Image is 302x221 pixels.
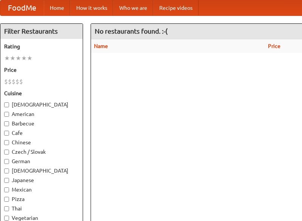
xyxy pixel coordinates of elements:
h4: Filter Restaurants [0,24,83,39]
label: Czech / Slovak [4,148,79,156]
label: Thai [4,205,79,212]
label: Cafe [4,129,79,137]
label: Chinese [4,139,79,146]
li: $ [8,77,12,86]
li: $ [12,77,15,86]
a: Recipe videos [153,0,199,15]
li: $ [15,77,19,86]
li: $ [4,77,8,86]
li: ★ [10,54,15,62]
input: Vegetarian [4,216,9,221]
li: $ [19,77,23,86]
label: [DEMOGRAPHIC_DATA] [4,101,79,108]
input: [DEMOGRAPHIC_DATA] [4,168,9,173]
label: Pizza [4,195,79,203]
h5: Cuisine [4,90,79,97]
input: Cafe [4,131,9,136]
label: Barbecue [4,120,79,127]
label: [DEMOGRAPHIC_DATA] [4,167,79,175]
h5: Rating [4,43,79,50]
input: Chinese [4,140,9,145]
input: Czech / Slovak [4,150,9,155]
a: Price [268,43,280,49]
label: Mexican [4,186,79,193]
li: ★ [15,54,21,62]
h5: Price [4,66,79,74]
a: Who we are [113,0,153,15]
a: Home [44,0,70,15]
li: ★ [4,54,10,62]
input: [DEMOGRAPHIC_DATA] [4,102,9,107]
label: German [4,158,79,165]
input: Barbecue [4,121,9,126]
a: How it works [70,0,113,15]
input: Japanese [4,178,9,183]
ng-pluralize: No restaurants found. :-( [95,28,168,35]
input: Pizza [4,197,9,202]
input: Thai [4,206,9,211]
a: Name [94,43,108,49]
li: ★ [27,54,32,62]
input: German [4,159,9,164]
a: FoodMe [0,0,44,15]
input: American [4,112,9,117]
li: ★ [21,54,27,62]
input: Mexican [4,187,9,192]
label: Japanese [4,176,79,184]
label: American [4,110,79,118]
